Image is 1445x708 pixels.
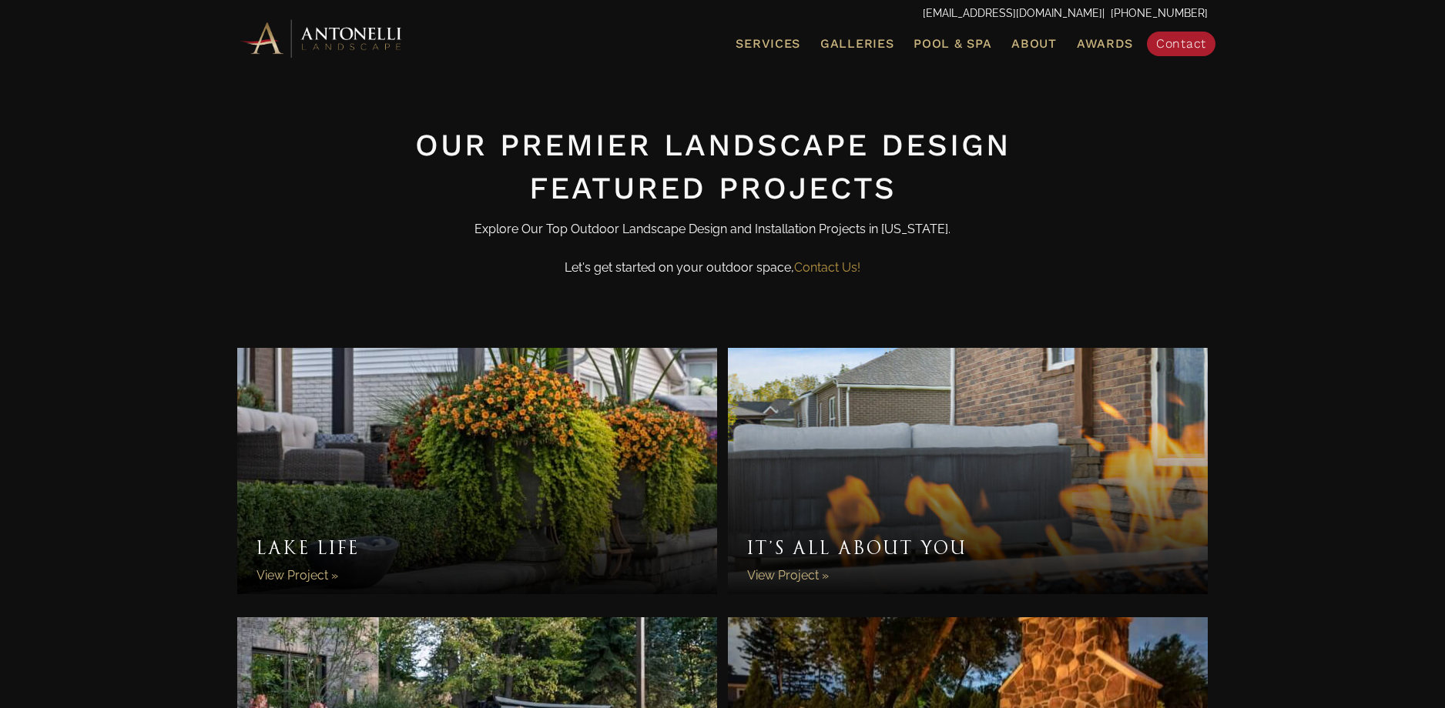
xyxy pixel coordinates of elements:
[923,7,1102,19] a: [EMAIL_ADDRESS][DOMAIN_NAME]
[1147,32,1215,56] a: Contact
[729,34,806,54] a: Services
[1077,36,1133,51] span: Awards
[1011,38,1057,50] span: About
[1005,34,1063,54] a: About
[794,260,860,275] a: Contact Us!
[377,218,1048,249] p: Explore Our Top Outdoor Landscape Design and Installation Projects in [US_STATE].
[907,34,997,54] a: Pool & Spa
[814,34,900,54] a: Galleries
[377,124,1048,210] h1: Our Premier Landscape Design Featured Projects
[820,36,893,51] span: Galleries
[237,17,407,59] img: Antonelli Horizontal Logo
[914,36,991,51] span: Pool & Spa
[237,4,1208,24] p: | [PHONE_NUMBER]
[736,38,800,50] span: Services
[1071,34,1139,54] a: Awards
[377,256,1048,287] p: Let's get started on your outdoor space,
[1156,36,1206,51] span: Contact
